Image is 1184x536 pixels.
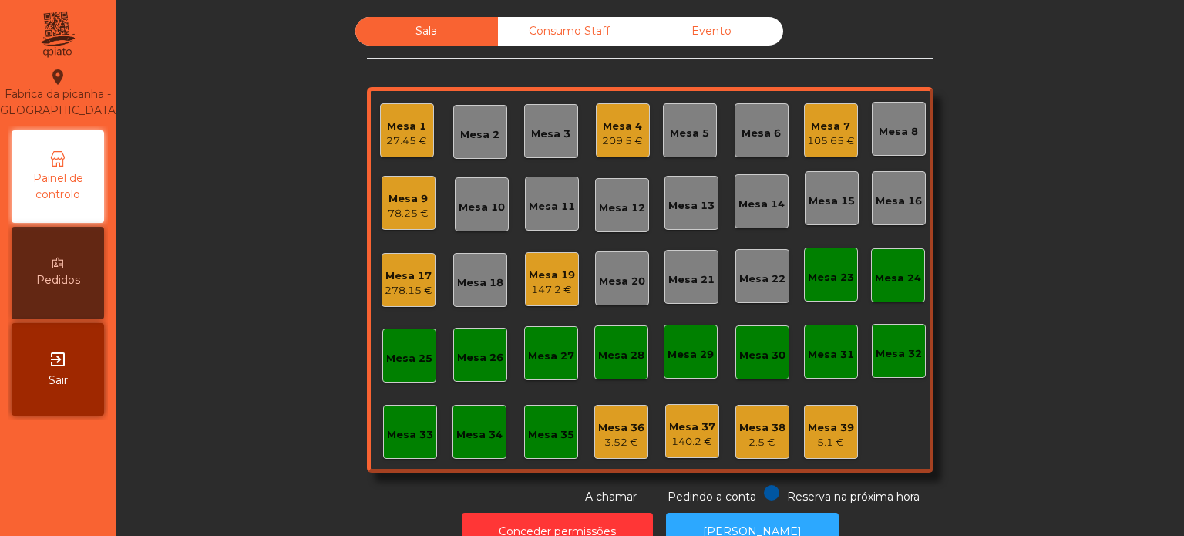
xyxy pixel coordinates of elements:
div: Mesa 15 [809,194,855,209]
div: Mesa 30 [739,348,785,363]
div: Mesa 20 [599,274,645,289]
div: 5.1 € [808,435,854,450]
div: Sala [355,17,498,46]
div: Mesa 28 [598,348,644,363]
div: Mesa 27 [528,349,574,364]
div: Mesa 3 [531,126,570,142]
div: Mesa 34 [456,427,503,443]
div: Mesa 38 [739,420,785,436]
div: Mesa 16 [876,194,922,209]
div: Mesa 35 [528,427,574,443]
div: 2.5 € [739,435,785,450]
div: Mesa 22 [739,271,785,287]
span: Pedidos [36,272,80,288]
div: Mesa 23 [808,270,854,285]
div: Mesa 25 [386,351,432,366]
div: Mesa 24 [875,271,921,286]
span: Sair [49,373,68,389]
div: Mesa 1 [386,119,427,134]
img: qpiato [39,8,76,62]
span: A chamar [585,490,637,504]
span: Pedindo a conta [668,490,756,504]
div: Mesa 26 [457,350,503,366]
div: Mesa 8 [879,124,918,140]
div: 27.45 € [386,133,427,149]
div: Mesa 14 [738,197,785,212]
div: Mesa 5 [670,126,709,141]
span: Reserva na próxima hora [787,490,920,504]
div: 140.2 € [669,434,715,450]
div: 147.2 € [529,282,575,298]
div: Mesa 2 [460,127,499,143]
div: Mesa 19 [529,268,575,283]
i: exit_to_app [49,350,67,369]
div: Mesa 36 [598,420,644,436]
div: Mesa 33 [387,427,433,443]
i: location_on [49,68,67,86]
div: Mesa 21 [668,272,715,288]
div: Mesa 7 [807,119,855,134]
div: 105.65 € [807,133,855,149]
div: Mesa 31 [808,347,854,362]
div: Mesa 37 [669,420,715,435]
div: Mesa 10 [459,200,505,215]
div: Mesa 39 [808,420,854,436]
div: Mesa 29 [668,347,714,362]
div: 78.25 € [388,206,429,221]
div: Consumo Staff [498,17,641,46]
div: Mesa 11 [529,199,575,214]
div: Mesa 32 [876,346,922,362]
div: 278.15 € [385,283,432,298]
div: 3.52 € [598,435,644,450]
div: Mesa 12 [599,201,645,216]
div: Mesa 18 [457,275,503,291]
div: Evento [641,17,783,46]
div: Mesa 17 [385,268,432,284]
div: Mesa 4 [602,119,643,134]
div: Mesa 13 [668,198,715,214]
div: Mesa 9 [388,191,429,207]
div: 209.5 € [602,133,643,149]
div: Mesa 6 [742,126,781,141]
span: Painel de controlo [15,170,100,203]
